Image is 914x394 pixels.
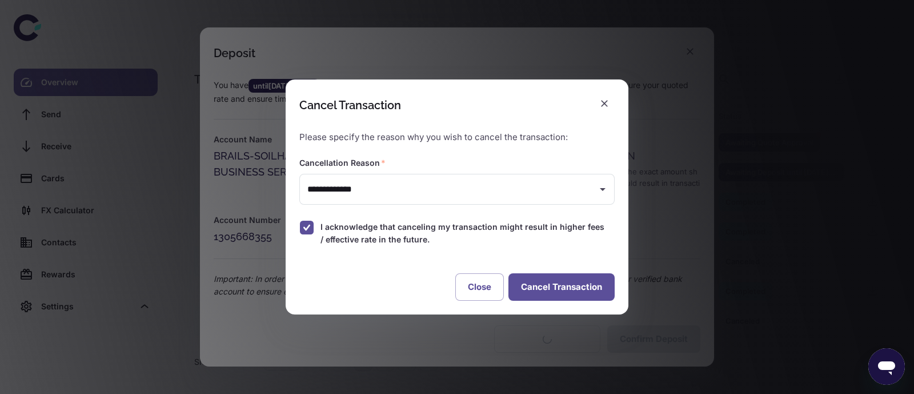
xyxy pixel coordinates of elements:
[868,348,905,385] iframe: Button to launch messaging window
[320,221,606,246] span: I acknowledge that canceling my transaction might result in higher fees / effective rate in the f...
[299,98,401,112] div: Cancel Transaction
[455,273,504,301] button: Close
[299,131,615,144] p: Please specify the reason why you wish to cancel the transaction:
[508,273,615,301] button: Cancel Transaction
[595,181,611,197] button: Open
[299,157,386,169] label: Cancellation Reason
